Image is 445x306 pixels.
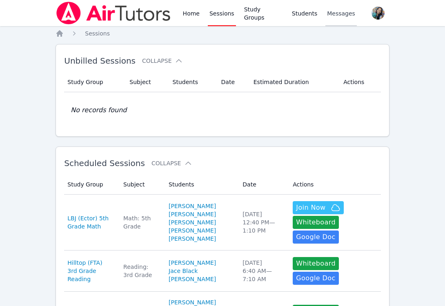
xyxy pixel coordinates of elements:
button: Join Now [293,201,343,214]
a: Hilltop (FTA) 3rd Grade Reading [67,259,113,283]
nav: Breadcrumb [56,29,389,38]
a: Google Doc [293,272,338,285]
th: Date [238,175,288,195]
a: LBJ (Ector) 5th Grade Math [67,214,113,231]
th: Actions [338,72,381,92]
th: Date [216,72,249,92]
span: Unbilled Sessions [64,56,136,66]
button: Collapse [142,57,183,65]
div: [DATE] 6:40 AM — 7:10 AM [243,259,283,283]
div: Math: 5th Grade [123,214,159,231]
span: Sessions [85,30,110,37]
tr: LBJ (Ector) 5th Grade MathMath: 5th Grade[PERSON_NAME][PERSON_NAME][PERSON_NAME][PERSON_NAME] [PE... [64,195,381,251]
button: Whiteboard [293,216,339,229]
td: No records found [64,92,381,128]
a: [PERSON_NAME] [169,210,216,218]
th: Study Group [64,175,118,195]
span: Scheduled Sessions [64,158,145,168]
div: Reading: 3rd Grade [123,263,159,279]
span: Messages [327,9,355,18]
th: Study Group [64,72,125,92]
button: Collapse [151,159,192,167]
img: Air Tutors [56,2,171,24]
button: Whiteboard [293,257,339,270]
th: Students [168,72,216,92]
a: [PERSON_NAME] [PERSON_NAME] [169,226,233,243]
a: [PERSON_NAME] [169,259,216,267]
th: Actions [288,175,380,195]
a: [PERSON_NAME] [169,202,216,210]
a: Google Doc [293,231,338,244]
a: [PERSON_NAME] [169,275,216,283]
span: Join Now [296,203,325,213]
tr: Hilltop (FTA) 3rd Grade ReadingReading: 3rd Grade[PERSON_NAME]Jace Black[PERSON_NAME][DATE]6:40 A... [64,251,381,292]
a: [PERSON_NAME] [169,218,216,226]
a: Sessions [85,29,110,38]
th: Subject [125,72,167,92]
div: [DATE] 12:40 PM — 1:10 PM [243,210,283,235]
th: Subject [118,175,164,195]
th: Estimated Duration [249,72,338,92]
a: Jace Black [169,267,198,275]
th: Students [164,175,238,195]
